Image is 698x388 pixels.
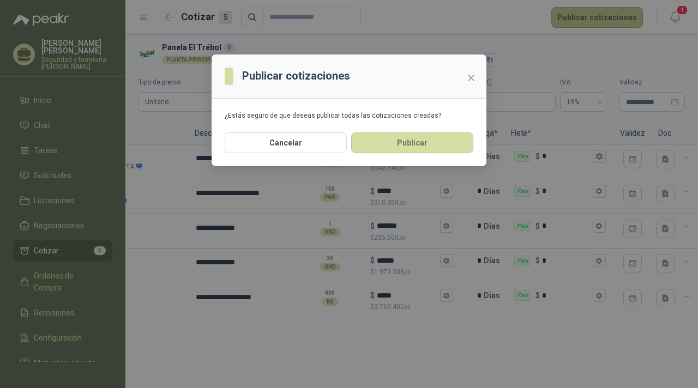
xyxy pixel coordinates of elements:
span: close [467,74,476,82]
h3: Publicar cotizaciones [242,68,350,84]
button: Cancelar [225,132,347,153]
button: Publicar [351,132,473,153]
button: Close [462,69,480,87]
div: ¿Estás seguro de que deseas publicar todas las cotizaciones creadas? [225,112,473,119]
